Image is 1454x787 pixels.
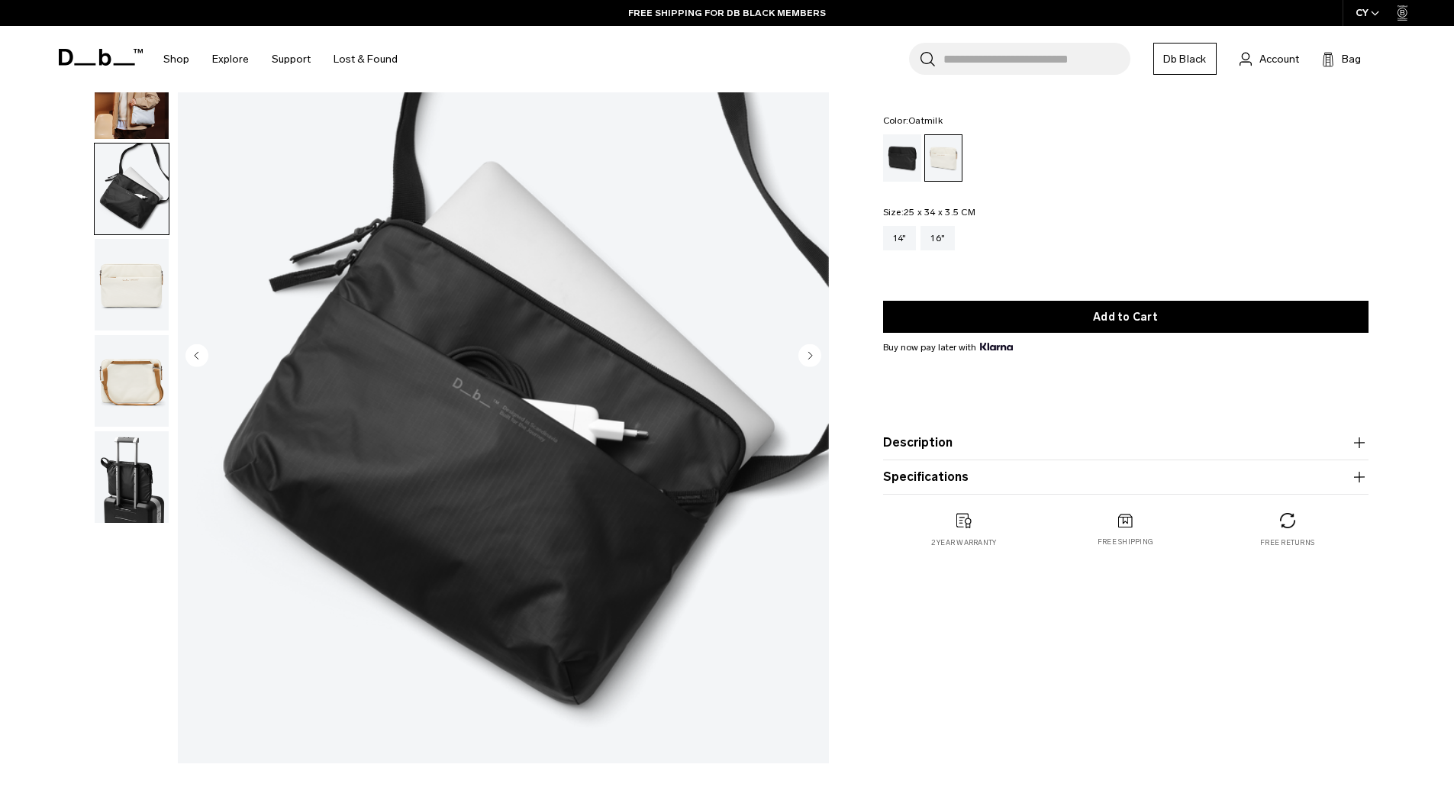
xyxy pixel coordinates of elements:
[883,134,921,182] a: Black Out
[931,537,997,548] p: 2 year warranty
[212,32,249,86] a: Explore
[95,47,169,139] img: Ramverk Laptop sleeve 14" Oatmilk
[883,340,1013,354] span: Buy now pay later with
[95,239,169,331] img: Ramverk Laptop sleeve 14" Oatmilk
[908,115,943,126] span: Oatmilk
[95,335,169,427] img: Ramverk Laptop sleeve 14" Oatmilk
[94,431,169,524] button: Ramverk Laptop sleeve 14" Oatmilk
[904,207,975,218] span: 25 x 34 x 3.5 CM
[95,431,169,523] img: Ramverk Laptop sleeve 14" Oatmilk
[272,32,311,86] a: Support
[94,143,169,236] button: Ramverk Laptop sleeve 14" Oatmilk
[334,32,398,86] a: Lost & Found
[883,434,1369,452] button: Description
[883,301,1369,333] button: Add to Cart
[1098,537,1153,547] p: Free shipping
[628,6,826,20] a: FREE SHIPPING FOR DB BLACK MEMBERS
[94,238,169,331] button: Ramverk Laptop sleeve 14" Oatmilk
[924,134,962,182] a: Oatmilk
[883,226,917,250] a: 14"
[163,32,189,86] a: Shop
[1322,50,1361,68] button: Bag
[883,116,943,125] legend: Color:
[1240,50,1299,68] a: Account
[94,47,169,140] button: Ramverk Laptop sleeve 14" Oatmilk
[883,208,975,217] legend: Size:
[95,144,169,235] img: Ramverk Laptop sleeve 14" Oatmilk
[920,226,955,250] a: 16"
[94,334,169,427] button: Ramverk Laptop sleeve 14" Oatmilk
[1342,51,1361,67] span: Bag
[1260,537,1314,548] p: Free returns
[980,343,1013,350] img: {"height" => 20, "alt" => "Klarna"}
[152,26,409,92] nav: Main Navigation
[1259,51,1299,67] span: Account
[798,344,821,369] button: Next slide
[883,468,1369,486] button: Specifications
[185,344,208,369] button: Previous slide
[1153,43,1217,75] a: Db Black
